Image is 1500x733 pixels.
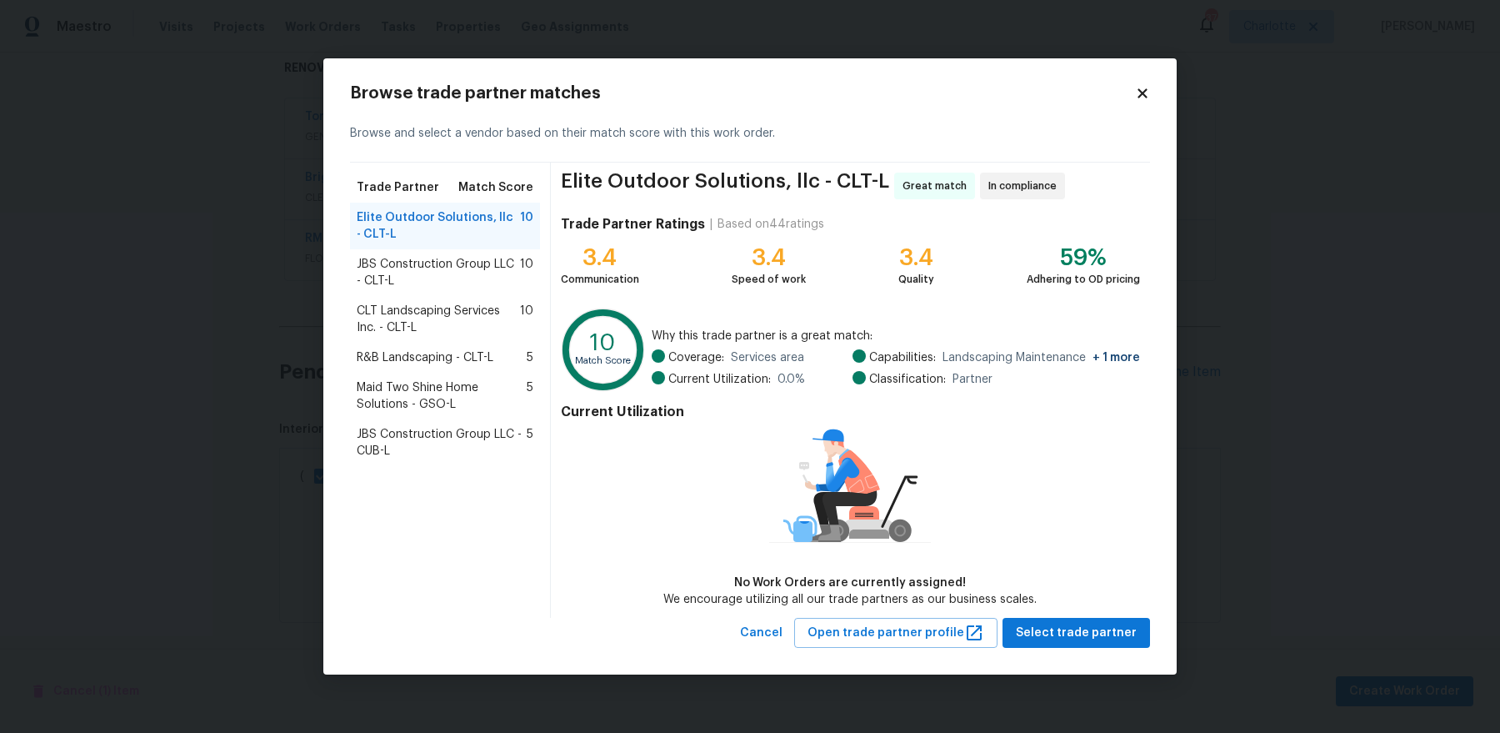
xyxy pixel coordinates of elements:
span: Capabilities: [869,349,936,366]
div: Speed of work [732,271,806,288]
div: Browse and select a vendor based on their match score with this work order. [350,105,1150,163]
span: 5 [527,426,533,459]
h4: Trade Partner Ratings [561,216,705,233]
span: Partner [952,371,992,388]
span: Great match [902,178,973,194]
button: Cancel [733,618,789,649]
span: 0.0 % [777,371,805,388]
button: Open trade partner profile [794,618,997,649]
div: No Work Orders are currently assigned! [663,575,1037,591]
div: Quality [898,271,934,288]
span: + 1 more [1092,352,1140,364]
div: Based on 44 ratings [717,216,824,233]
span: JBS Construction Group LLC - CUB-L [357,426,527,459]
span: Maid Two Shine Home Solutions - GSO-L [357,379,527,413]
div: 59% [1027,249,1140,266]
span: Elite Outdoor Solutions, llc - CLT-L [357,209,520,243]
span: 10 [520,256,533,289]
span: R&B Landscaping - CLT-L [357,349,493,366]
span: Open trade partner profile [807,623,984,644]
span: 10 [520,209,533,243]
h4: Current Utilization [561,404,1140,420]
button: Select trade partner [1002,618,1150,649]
span: Services area [731,349,804,366]
span: Why this trade partner is a great match: [652,328,1140,344]
span: CLT Landscaping Services Inc. - CLT-L [357,303,520,336]
span: Coverage: [668,349,724,366]
span: Select trade partner [1016,623,1137,644]
div: 3.4 [732,249,806,266]
div: We encourage utilizing all our trade partners as our business scales. [663,591,1037,608]
span: 5 [527,349,533,366]
span: Trade Partner [357,179,439,196]
span: 5 [527,379,533,413]
span: Elite Outdoor Solutions, llc - CLT-L [561,173,889,199]
span: In compliance [988,178,1063,194]
span: Cancel [740,623,782,644]
span: Classification: [869,371,946,388]
div: 3.4 [561,249,639,266]
span: Landscaping Maintenance [942,349,1140,366]
span: JBS Construction Group LLC - CLT-L [357,256,520,289]
h2: Browse trade partner matches [350,85,1135,102]
text: Match Score [575,356,631,365]
span: 10 [520,303,533,336]
div: Adhering to OD pricing [1027,271,1140,288]
span: Current Utilization: [668,371,771,388]
div: Communication [561,271,639,288]
div: | [705,216,717,233]
span: Match Score [458,179,533,196]
div: 3.4 [898,249,934,266]
text: 10 [590,330,616,354]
